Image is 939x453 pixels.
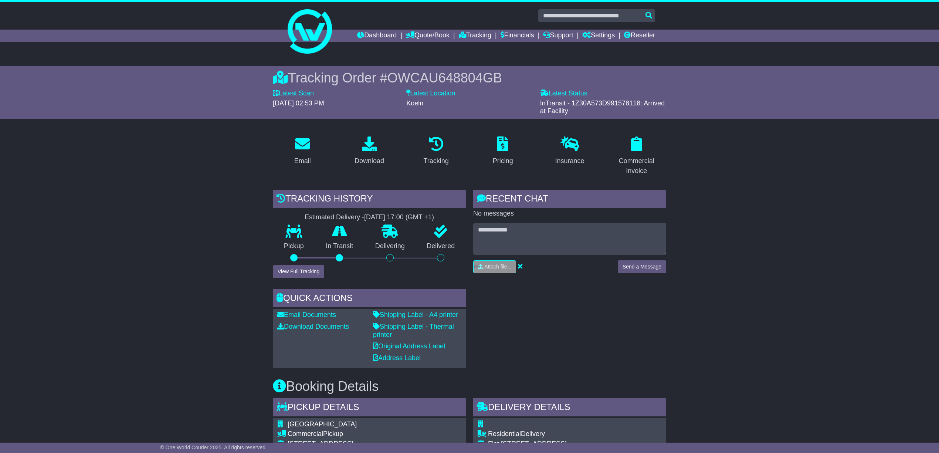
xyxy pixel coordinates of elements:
p: In Transit [315,242,365,250]
a: Shipping Label - Thermal printer [373,323,454,338]
a: Quote/Book [406,30,450,42]
span: OWCAU648804GB [387,70,502,85]
div: Download [355,156,384,166]
a: Email [289,134,316,169]
p: Delivered [416,242,466,250]
a: Address Label [373,354,421,362]
button: View Full Tracking [273,265,324,278]
label: Latest Scan [273,89,314,98]
a: Email Documents [277,311,336,318]
div: [DATE] 17:00 (GMT +1) [364,213,434,222]
a: Original Address Label [373,342,445,350]
a: Tracking [459,30,491,42]
a: Commercial Invoice [607,134,666,179]
p: Pickup [273,242,315,250]
div: Email [294,156,311,166]
a: Download Documents [277,323,349,330]
div: [STREET_ADDRESS] [288,440,430,448]
h3: Booking Details [273,379,666,394]
a: Settings [582,30,615,42]
div: Tracking history [273,190,466,210]
button: Send a Message [618,260,666,273]
div: Pricing [493,156,513,166]
a: Download [350,134,389,169]
a: Financials [501,30,534,42]
a: Shipping Label - A4 printer [373,311,458,318]
div: Delivery [488,430,606,438]
div: Tracking [424,156,449,166]
span: Koeln [406,99,423,107]
div: Tracking Order # [273,70,666,86]
div: Pickup Details [273,398,466,418]
p: Delivering [364,242,416,250]
a: Insurance [550,134,589,169]
a: Support [543,30,573,42]
label: Latest Location [406,89,455,98]
div: Estimated Delivery - [273,213,466,222]
span: [GEOGRAPHIC_DATA] [288,420,357,428]
span: © One World Courier 2025. All rights reserved. [160,444,267,450]
div: Commercial Invoice [611,156,661,176]
a: Reseller [624,30,655,42]
div: Quick Actions [273,289,466,309]
div: Pickup [288,430,430,438]
div: Delivery Details [473,398,666,418]
span: Residential [488,430,521,437]
a: Dashboard [357,30,397,42]
span: InTransit - 1Z30A573D991578118: Arrived at Facility [540,99,665,115]
p: No messages [473,210,666,218]
div: RECENT CHAT [473,190,666,210]
div: Flat [STREET_ADDRESS] [488,440,606,448]
label: Latest Status [540,89,587,98]
a: Tracking [419,134,454,169]
div: Insurance [555,156,584,166]
a: Pricing [488,134,518,169]
span: Commercial [288,430,323,437]
span: [DATE] 02:53 PM [273,99,324,107]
